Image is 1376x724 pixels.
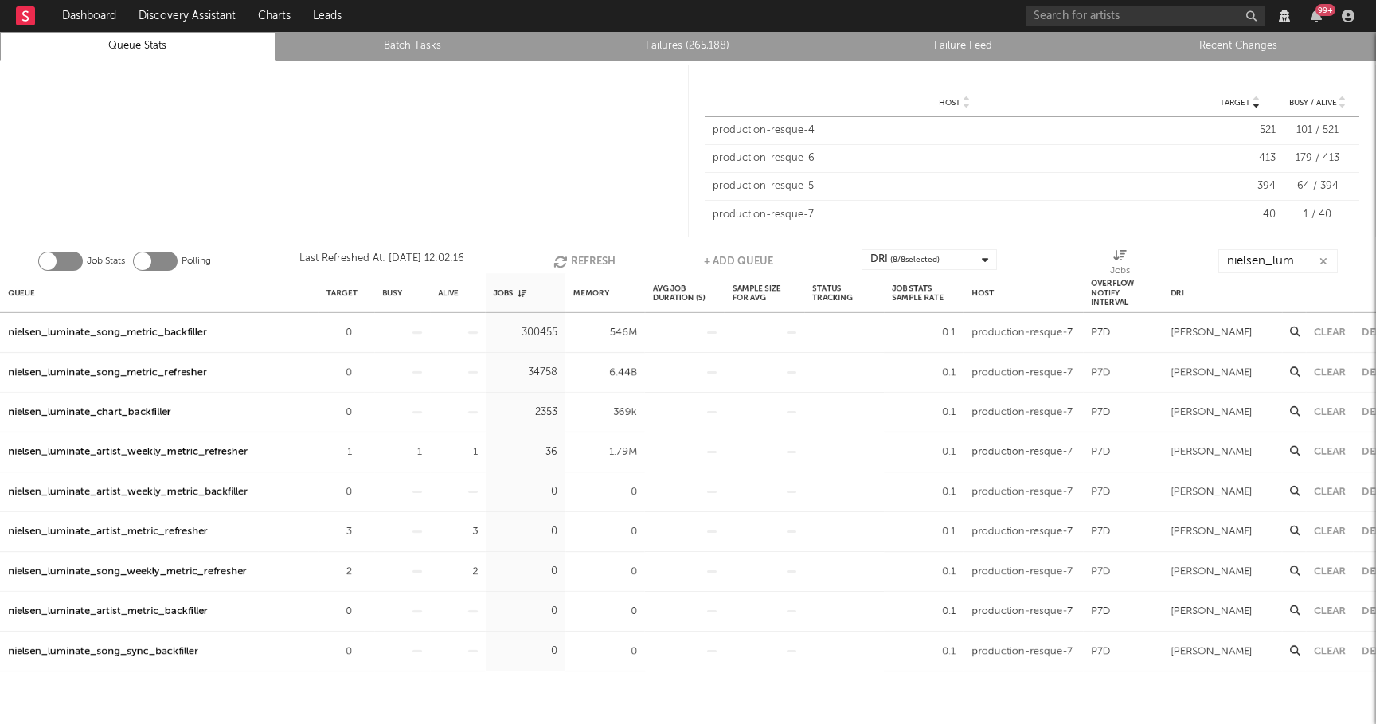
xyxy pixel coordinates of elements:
div: 0 [573,562,637,581]
div: production-resque-7 [971,483,1073,502]
div: 1 [438,443,478,462]
div: nielsen_luminate_song_metric_refresher [8,363,207,382]
div: P7D [1091,642,1111,661]
div: 394 [1204,178,1276,194]
div: 179 / 413 [1284,151,1351,166]
div: 64 / 394 [1284,178,1351,194]
button: Clear [1314,487,1346,497]
div: 1 / 40 [1284,207,1351,223]
div: production-resque-5 [713,178,1196,194]
div: 0 [573,642,637,661]
div: 0.1 [892,522,956,542]
div: Overflow Notify Interval [1091,276,1155,310]
div: 0 [494,642,557,661]
div: production-resque-6 [713,151,1196,166]
a: nielsen_luminate_song_weekly_metric_refresher [8,562,247,581]
div: P7D [1091,522,1111,542]
div: Jobs [494,276,526,310]
div: Sample Size For Avg [733,276,796,310]
button: Clear [1314,327,1346,338]
div: production-resque-7 [971,323,1073,342]
div: P7D [1091,363,1111,382]
input: Search... [1218,249,1338,273]
a: nielsen_luminate_artist_weekly_metric_backfiller [8,483,248,502]
div: 521 [1204,123,1276,139]
div: nielsen_luminate_song_sync_backfiller [8,642,198,661]
div: P7D [1091,443,1111,462]
div: Last Refreshed At: [DATE] 12:02:16 [299,249,464,273]
div: production-resque-7 [971,522,1073,542]
span: ( 8 / 8 selected) [890,250,940,269]
div: 3 [438,522,478,542]
div: P7D [1091,403,1111,422]
div: 0 [326,642,352,661]
button: Clear [1314,606,1346,616]
div: Jobs [1110,261,1130,280]
div: Alive [438,276,459,310]
button: Clear [1314,367,1346,378]
div: 546M [573,323,637,342]
div: 1.79M [573,443,637,462]
div: 0.1 [892,403,956,422]
div: 0.1 [892,443,956,462]
div: 6.44B [573,363,637,382]
div: Avg Job Duration (s) [653,276,717,310]
div: nielsen_luminate_artist_weekly_metric_refresher [8,443,248,462]
label: Polling [182,252,211,271]
button: Clear [1314,447,1346,457]
div: DRI [870,250,940,269]
div: production-resque-7 [713,207,1196,223]
div: 0 [326,602,352,621]
div: production-resque-7 [971,403,1073,422]
div: Queue [8,276,35,310]
div: 40 [1204,207,1276,223]
div: Jobs [1110,249,1130,280]
div: Job Stats Sample Rate [892,276,956,310]
div: 0 [326,403,352,422]
div: production-resque-4 [713,123,1196,139]
div: [PERSON_NAME] [1171,483,1253,502]
button: Clear [1314,526,1346,537]
div: Host [971,276,994,310]
div: 0 [494,483,557,502]
button: Clear [1314,646,1346,656]
span: Target [1220,98,1250,108]
div: 0 [326,323,352,342]
div: 0 [494,562,557,581]
button: Clear [1314,407,1346,417]
div: 300455 [494,323,557,342]
div: 99 + [1315,4,1335,16]
div: 1 [326,443,352,462]
a: Recent Changes [1109,37,1367,56]
div: P7D [1091,562,1111,581]
div: 0 [494,522,557,542]
div: 0 [494,602,557,621]
a: Queue Stats [9,37,267,56]
a: nielsen_luminate_chart_backfiller [8,403,171,422]
div: 0 [573,602,637,621]
a: nielsen_luminate_artist_metric_backfiller [8,602,208,621]
span: Host [939,98,960,108]
div: P7D [1091,323,1111,342]
div: production-resque-7 [971,602,1073,621]
div: Busy [382,276,402,310]
div: 2 [326,562,352,581]
a: Batch Tasks [284,37,542,56]
div: 34758 [494,363,557,382]
label: Job Stats [87,252,125,271]
button: 99+ [1311,10,1322,22]
div: 2353 [494,403,557,422]
div: 0 [573,483,637,502]
a: nielsen_luminate_artist_metric_refresher [8,522,208,542]
button: + Add Queue [704,249,773,273]
div: 1 [382,443,422,462]
a: nielsen_luminate_song_metric_backfiller [8,323,207,342]
div: [PERSON_NAME] [1171,403,1253,422]
div: Target [326,276,358,310]
div: P7D [1091,483,1111,502]
div: production-resque-7 [971,642,1073,661]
